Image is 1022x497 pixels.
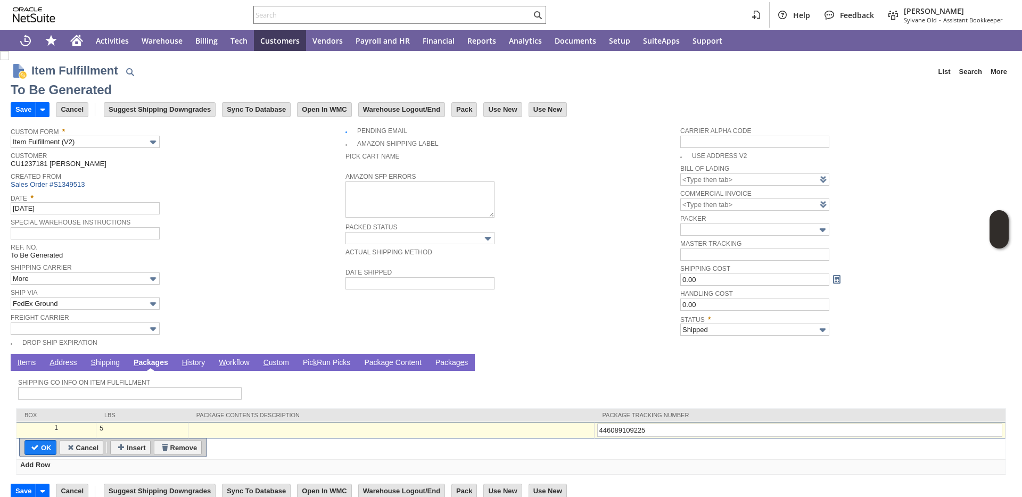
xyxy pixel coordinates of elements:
[509,36,542,46] span: Analytics
[817,224,829,236] img: More Options
[548,30,603,51] a: Documents
[135,30,189,51] a: Warehouse
[18,358,20,367] span: I
[349,30,416,51] a: Payroll and HR
[134,358,138,367] span: P
[254,30,306,51] a: Customers
[904,16,937,24] span: Sylvane Old
[312,36,343,46] span: Vendors
[19,34,32,47] svg: Recent Records
[452,103,476,117] input: Pack
[45,34,57,47] svg: Shortcuts
[11,173,61,180] a: Created From
[345,153,400,160] a: Pick Cart Name
[357,140,439,147] a: Amazon Shipping Label
[147,323,159,335] img: More Options
[680,265,730,272] a: Shipping Cost
[603,412,998,418] div: Package Tracking Number
[990,210,1009,248] iframe: Click here to launch Oracle Guided Learning Help Panel
[224,30,254,51] a: Tech
[60,441,103,454] input: Cancel
[11,297,160,310] input: FedEx Ground
[222,103,290,117] input: Sync To Database
[433,358,471,368] a: Packages
[484,103,521,117] input: Use New
[99,424,185,433] div: 5
[13,7,55,22] svg: logo
[955,63,986,80] a: Search
[11,136,160,148] input: Item Fulfillment (V2)
[11,160,106,168] span: CU1237181 [PERSON_NAME]
[934,63,954,80] a: List
[680,190,752,197] a: Commercial Invoice
[24,412,88,418] div: Box
[104,412,180,418] div: lbs
[943,16,1003,24] span: Assistant Bookkeeper
[111,441,150,454] input: Insert
[196,412,587,418] div: Package Contents Description
[263,358,269,367] span: C
[11,81,112,98] div: To Be Generated
[423,36,455,46] span: Financial
[219,358,226,367] span: W
[461,30,502,51] a: Reports
[189,30,224,51] a: Billing
[11,244,38,251] a: Ref. No.
[216,358,252,368] a: Workflow
[88,358,123,368] a: Shipping
[123,65,136,78] img: Quick Find
[154,441,202,454] input: Remove
[680,240,741,247] a: Master Tracking
[345,248,432,256] a: Actual Shipping Method
[467,36,496,46] span: Reports
[416,30,461,51] a: Financial
[482,233,494,245] img: More Options
[147,136,159,148] img: More Options
[529,103,566,117] input: Use New
[313,358,317,367] span: k
[18,379,150,386] a: Shipping Co Info on Item Fulfillment
[230,36,248,46] span: Tech
[11,251,63,259] span: To Be Generated
[300,358,353,368] a: PickRun Picks
[603,30,637,51] a: Setup
[11,103,36,117] input: Save
[70,34,83,47] svg: Home
[680,324,829,336] input: Shipped
[11,314,69,321] a: Freight Carrier
[50,358,54,367] span: A
[693,36,722,46] span: Support
[345,173,416,180] a: Amazon SFP Errors
[904,6,1003,16] span: [PERSON_NAME]
[359,103,444,117] input: Warehouse Logout/End
[986,63,1011,80] a: More
[385,358,389,367] span: g
[11,219,130,226] a: Special Warehouse Instructions
[47,358,79,368] a: Address
[686,30,729,51] a: Support
[680,198,829,211] input: <Type then tab>
[96,36,129,46] span: Activities
[460,358,465,367] span: e
[361,358,424,368] a: Package Content
[147,298,159,310] img: More Options
[89,30,135,51] a: Activities
[555,36,596,46] span: Documents
[38,30,64,51] div: Shortcuts
[91,358,96,367] span: S
[831,274,843,285] a: Calculate
[11,264,72,271] a: Shipping Carrier
[11,128,59,136] a: Custom Form
[20,461,50,469] span: Add Row
[680,290,733,297] a: Handling Cost
[25,441,56,454] input: OK
[195,36,218,46] span: Billing
[64,30,89,51] a: Home
[56,103,88,117] input: Cancel
[680,215,706,222] a: Packer
[15,358,38,368] a: Items
[680,127,751,135] a: Carrier Alpha Code
[817,324,829,336] img: More Options
[11,272,160,285] input: More
[680,165,729,172] a: Bill Of Lading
